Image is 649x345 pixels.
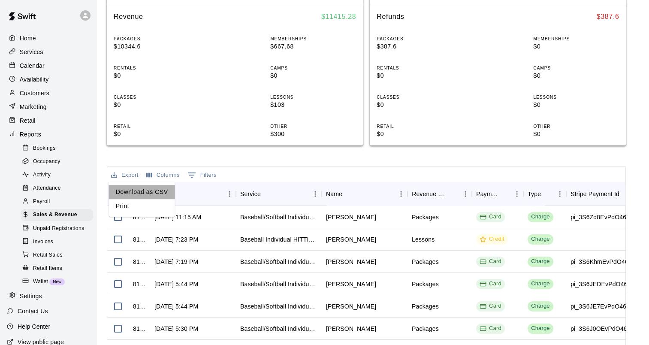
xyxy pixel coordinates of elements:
a: Retail [7,114,90,127]
p: PACKAGES [114,36,199,42]
div: Cory Froelich [326,257,376,266]
button: Sort [447,188,459,200]
span: Invoices [33,238,53,246]
div: Charge [531,302,550,310]
a: Attendance [21,182,97,195]
p: Services [20,48,43,56]
ul: Export [109,182,175,217]
span: Retail Sales [33,251,63,260]
p: OTHER [270,123,356,130]
div: Attendance [21,182,93,194]
div: Service [240,182,261,206]
div: Type [528,182,541,206]
a: Home [7,32,90,45]
div: Customers [7,87,90,100]
a: Services [7,45,90,58]
p: $0 [114,100,199,109]
div: Payroll [21,196,93,208]
div: Service [236,182,322,206]
p: $0 [533,42,619,51]
a: Availability [7,73,90,86]
p: $0 [533,71,619,80]
span: Occupancy [33,157,60,166]
div: Sales & Revenue [21,209,93,221]
p: $0 [114,71,199,80]
div: Charge [531,213,550,221]
div: Payment Method [472,182,523,206]
div: Charge [531,324,550,333]
div: Sep 11, 2025, 5:44 PM [154,280,198,288]
a: Payroll [21,195,97,209]
button: Sort [619,188,631,200]
span: Sales & Revenue [33,211,77,219]
div: Retail Items [21,263,93,275]
div: Baseball/Softball Individual LESSONS - 8 Pack (8 Credits) [240,324,317,333]
button: Menu [459,188,472,200]
div: Credit [480,235,504,243]
a: Settings [7,290,90,303]
p: RETAIL [377,123,462,130]
div: Lessons [412,235,435,244]
div: Cory Froelich [326,235,376,244]
li: Download as CSV [109,185,175,199]
p: LESSONS [533,94,619,100]
span: Wallet [33,278,48,286]
button: Sort [498,188,510,200]
button: Menu [395,188,408,200]
span: Activity [33,171,51,179]
div: Baseball/Softball Individual LESSONS - 16 Pack (16 Credits) [240,302,317,311]
p: $667.68 [270,42,356,51]
a: Retail Items [21,262,97,275]
div: Sep 11, 2025, 7:23 PM [154,235,198,244]
div: Packages [412,302,439,311]
div: 811241 [133,280,146,288]
p: Marketing [20,103,47,111]
div: Name [322,182,408,206]
p: MEMBERSHIPS [270,36,356,42]
div: Stripe Payment Id [571,182,619,206]
p: RENTALS [377,65,462,71]
p: $300 [270,130,356,139]
a: Sales & Revenue [21,209,97,222]
span: Unpaid Registrations [33,224,84,233]
p: Help Center [18,322,50,331]
div: Card [480,213,501,221]
div: Baseball/Softball Individual LESSONS - 4 Pack (4 Credits) [240,280,317,288]
p: Reports [20,130,41,139]
h6: Refunds [377,11,404,22]
a: Invoices [21,235,97,248]
a: Bookings [21,142,97,155]
a: Reports [7,128,90,141]
p: Calendar [20,61,45,70]
div: Card [480,324,501,333]
button: Export [109,169,141,182]
p: CAMPS [270,65,356,71]
div: Bookings [21,142,93,154]
p: RETAIL [114,123,199,130]
span: Bookings [33,144,56,153]
button: Menu [223,188,236,200]
p: LESSONS [270,94,356,100]
button: Menu [553,188,566,200]
p: PACKAGES [377,36,462,42]
div: Calendar [7,59,90,72]
div: Baseball/Softball Individual LESSONS - 4 Pack (4 Credits) [240,213,317,221]
button: Show filters [185,168,219,182]
a: Retail Sales [21,248,97,262]
div: Sep 11, 2025, 5:44 PM [154,302,198,311]
div: Baseball Individual HITTING - 30 minutes [240,235,317,244]
p: CAMPS [533,65,619,71]
div: Card [480,280,501,288]
span: New [49,279,65,284]
button: Menu [309,188,322,200]
div: Payment Method [476,182,498,206]
p: $0 [533,130,619,139]
div: Deejay Bybee [326,280,376,288]
p: Retail [20,116,36,125]
div: Sep 12, 2025, 11:15 AM [154,213,201,221]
